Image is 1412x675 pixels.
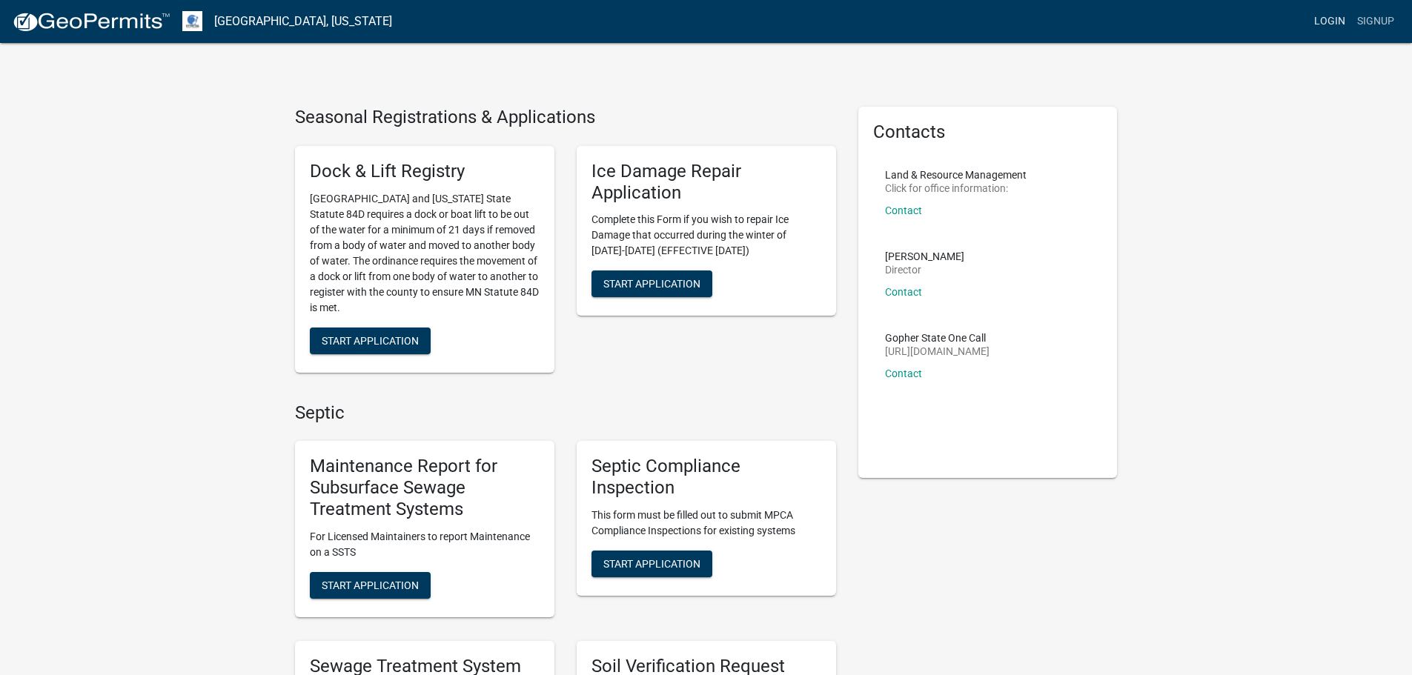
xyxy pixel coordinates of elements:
[310,327,431,354] button: Start Application
[295,402,836,424] h4: Septic
[591,551,712,577] button: Start Application
[603,278,700,290] span: Start Application
[214,9,392,34] a: [GEOGRAPHIC_DATA], [US_STATE]
[310,572,431,599] button: Start Application
[885,265,964,275] p: Director
[310,191,540,316] p: [GEOGRAPHIC_DATA] and [US_STATE] State Statute 84D requires a dock or boat lift to be out of the ...
[885,170,1027,180] p: Land & Resource Management
[310,161,540,182] h5: Dock & Lift Registry
[885,346,990,356] p: [URL][DOMAIN_NAME]
[885,333,990,343] p: Gopher State One Call
[603,557,700,569] span: Start Application
[591,270,712,297] button: Start Application
[591,508,821,539] p: This form must be filled out to submit MPCA Compliance Inspections for existing systems
[1308,7,1351,36] a: Login
[182,11,202,31] img: Otter Tail County, Minnesota
[591,456,821,499] h5: Septic Compliance Inspection
[310,529,540,560] p: For Licensed Maintainers to report Maintenance on a SSTS
[591,212,821,259] p: Complete this Form if you wish to repair Ice Damage that occurred during the winter of [DATE]-[DA...
[295,107,836,128] h4: Seasonal Registrations & Applications
[591,161,821,204] h5: Ice Damage Repair Application
[885,368,922,379] a: Contact
[873,122,1103,143] h5: Contacts
[322,334,419,346] span: Start Application
[1351,7,1400,36] a: Signup
[885,286,922,298] a: Contact
[310,456,540,519] h5: Maintenance Report for Subsurface Sewage Treatment Systems
[322,579,419,591] span: Start Application
[885,251,964,262] p: [PERSON_NAME]
[885,183,1027,193] p: Click for office information:
[885,205,922,216] a: Contact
